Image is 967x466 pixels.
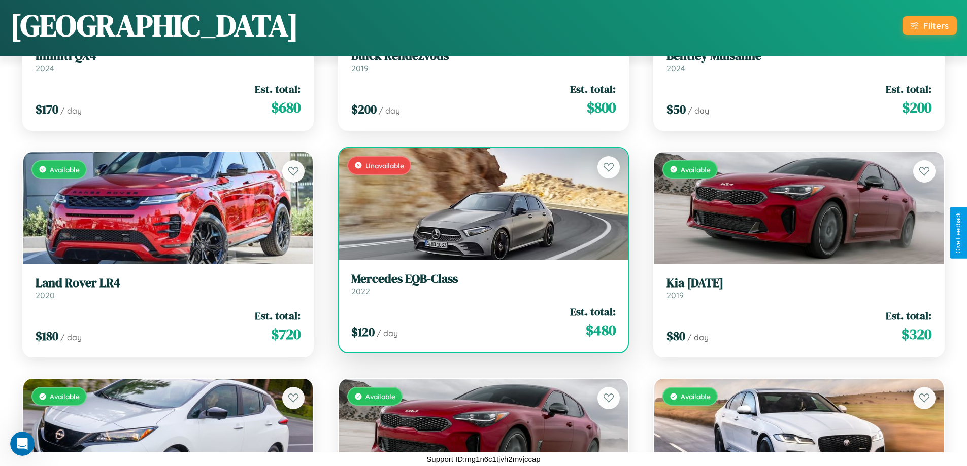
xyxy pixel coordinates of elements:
[902,97,931,118] span: $ 200
[688,105,709,116] span: / day
[377,328,398,338] span: / day
[36,290,55,300] span: 2020
[666,276,931,301] a: Kia [DATE]2019
[570,82,616,96] span: Est. total:
[666,49,931,74] a: Bentley Mulsanne2024
[351,49,616,63] h3: Buick Rendezvous
[50,165,80,174] span: Available
[687,332,709,342] span: / day
[351,272,616,286] h3: Mercedes EQB-Class
[587,97,616,118] span: $ 800
[365,161,404,170] span: Unavailable
[903,16,957,35] button: Filters
[36,328,58,344] span: $ 180
[36,49,301,74] a: Infiniti QX42024
[271,97,301,118] span: $ 680
[426,452,540,466] p: Support ID: mg1n6c1tjvh2mvjccap
[955,212,962,254] div: Give Feedback
[351,286,370,296] span: 2022
[886,308,931,323] span: Est. total:
[351,101,377,118] span: $ 200
[50,392,80,401] span: Available
[666,63,685,74] span: 2024
[10,432,35,456] iframe: Intercom live chat
[60,105,82,116] span: / day
[36,49,301,63] h3: Infiniti QX4
[60,332,82,342] span: / day
[36,276,301,301] a: Land Rover LR42020
[666,328,685,344] span: $ 80
[271,324,301,344] span: $ 720
[10,5,298,46] h1: [GEOGRAPHIC_DATA]
[351,324,375,340] span: $ 120
[681,392,711,401] span: Available
[666,101,686,118] span: $ 50
[379,105,400,116] span: / day
[36,101,58,118] span: $ 170
[351,63,369,74] span: 2019
[255,82,301,96] span: Est. total:
[36,276,301,291] h3: Land Rover LR4
[255,308,301,323] span: Est. total:
[36,63,54,74] span: 2024
[681,165,711,174] span: Available
[351,272,616,297] a: Mercedes EQB-Class2022
[351,49,616,74] a: Buick Rendezvous2019
[886,82,931,96] span: Est. total:
[923,20,949,31] div: Filters
[666,49,931,63] h3: Bentley Mulsanne
[902,324,931,344] span: $ 320
[666,290,684,300] span: 2019
[666,276,931,291] h3: Kia [DATE]
[365,392,395,401] span: Available
[586,320,616,340] span: $ 480
[570,304,616,319] span: Est. total:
